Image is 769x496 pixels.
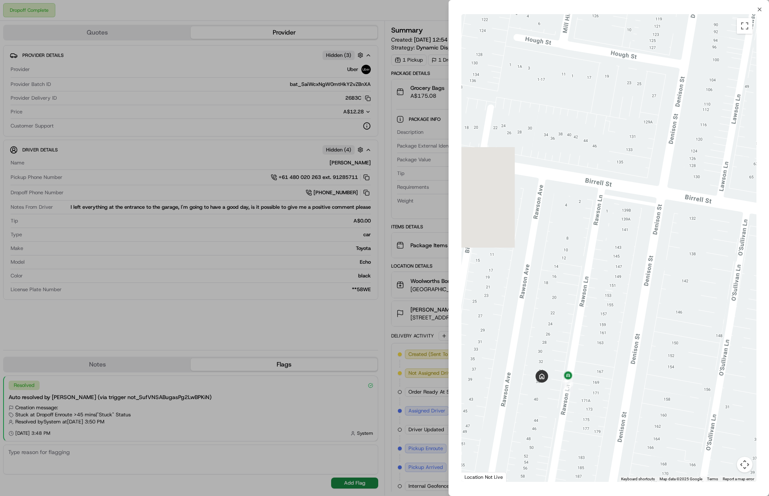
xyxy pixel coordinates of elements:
a: Terms (opens in new tab) [707,477,718,481]
div: 31 [563,382,573,392]
button: Map camera controls [737,457,753,472]
span: Map data ©2025 Google [660,477,702,481]
a: Report a map error [723,477,754,481]
button: Toggle fullscreen view [737,18,753,34]
div: Location Not Live [461,472,507,482]
img: Google [463,472,489,482]
a: Open this area in Google Maps (opens a new window) [463,472,489,482]
button: Keyboard shortcuts [621,476,655,482]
